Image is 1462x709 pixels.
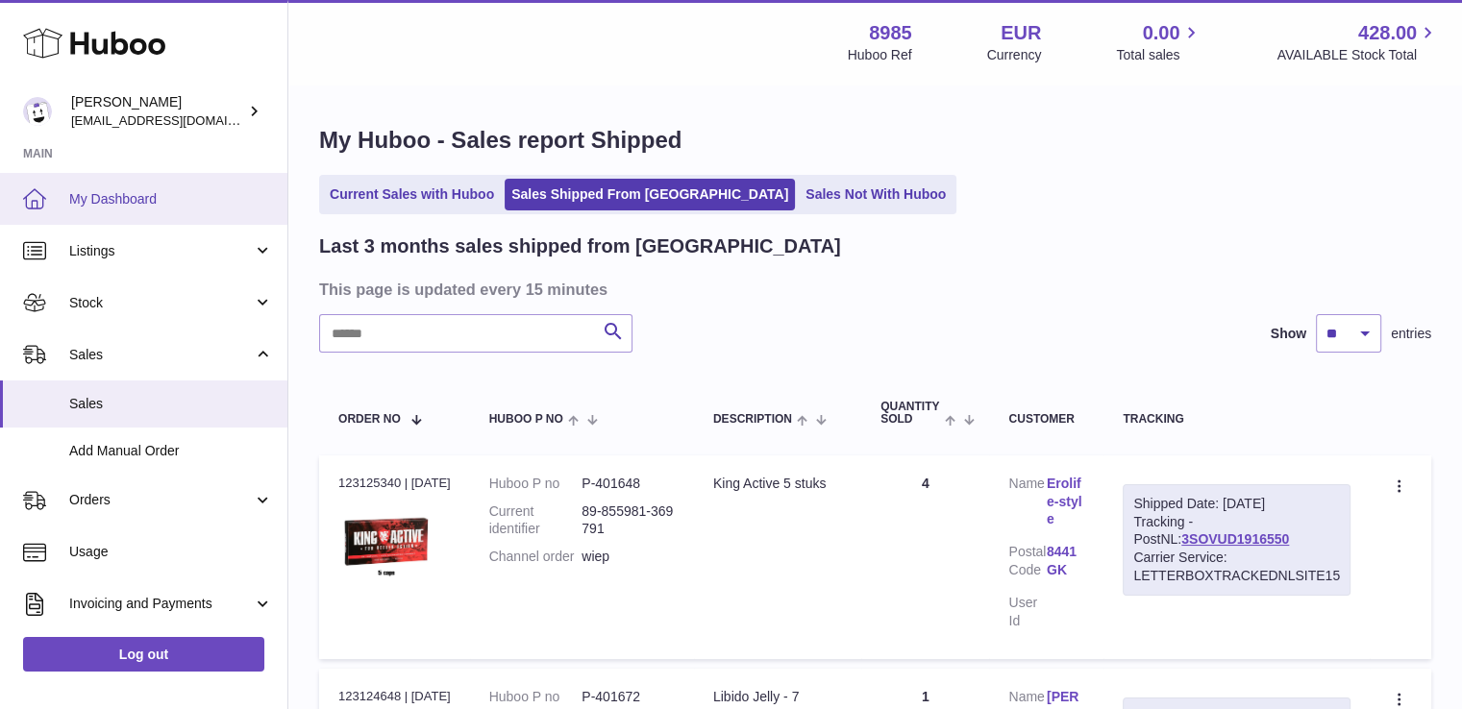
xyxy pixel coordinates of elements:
span: Total sales [1116,46,1202,64]
td: 4 [861,455,989,659]
div: 123124648 | [DATE] [338,688,451,705]
span: Usage [69,543,273,561]
div: Customer [1008,413,1084,426]
span: Description [713,413,792,426]
dt: Huboo P no [489,475,582,493]
div: King Active 5 stuks [713,475,842,493]
div: Shipped Date: [DATE] [1133,495,1340,513]
span: Sales [69,346,253,364]
strong: EUR [1001,20,1041,46]
div: Tracking [1123,413,1350,426]
a: Erolife-style [1047,475,1084,529]
h1: My Huboo - Sales report Shipped [319,125,1431,156]
img: king-active-king-active-5-capules.jpg [338,498,434,586]
dt: Current identifier [489,502,582,539]
div: 123125340 | [DATE] [338,475,451,492]
span: My Dashboard [69,190,273,208]
span: AVAILABLE Stock Total [1276,46,1439,64]
dt: Channel order [489,548,582,566]
label: Show [1271,325,1306,343]
dt: Huboo P no [489,688,582,706]
h3: This page is updated every 15 minutes [319,279,1426,300]
a: Sales Not With Huboo [799,179,953,210]
span: Huboo P no [489,413,563,426]
span: Stock [69,294,253,312]
a: Log out [23,637,264,672]
div: Huboo Ref [848,46,912,64]
h2: Last 3 months sales shipped from [GEOGRAPHIC_DATA] [319,233,841,259]
dt: Postal Code [1008,543,1046,584]
a: 0.00 Total sales [1116,20,1202,64]
div: Currency [987,46,1042,64]
span: entries [1391,325,1431,343]
span: Order No [338,413,401,426]
dd: P-401672 [582,688,675,706]
a: 3SOVUD1916550 [1181,531,1289,547]
a: Current Sales with Huboo [323,179,501,210]
dt: Name [1008,475,1046,534]
span: 0.00 [1143,20,1180,46]
dd: wiep [582,548,675,566]
span: 428.00 [1358,20,1417,46]
span: Invoicing and Payments [69,595,253,613]
img: info@dehaanlifestyle.nl [23,97,52,126]
div: Carrier Service: LETTERBOXTRACKEDNLSITE15 [1133,549,1340,585]
a: 8441 GK [1047,543,1084,579]
span: Quantity Sold [880,401,940,426]
a: 428.00 AVAILABLE Stock Total [1276,20,1439,64]
span: [EMAIL_ADDRESS][DOMAIN_NAME] [71,112,283,128]
span: Orders [69,491,253,509]
div: [PERSON_NAME] [71,93,244,130]
strong: 8985 [869,20,912,46]
span: Listings [69,242,253,260]
a: Sales Shipped From [GEOGRAPHIC_DATA] [505,179,795,210]
div: Tracking - PostNL: [1123,484,1350,596]
dd: P-401648 [582,475,675,493]
dt: User Id [1008,594,1046,630]
span: Sales [69,395,273,413]
span: Add Manual Order [69,442,273,460]
dd: 89-855981-369791 [582,502,675,539]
